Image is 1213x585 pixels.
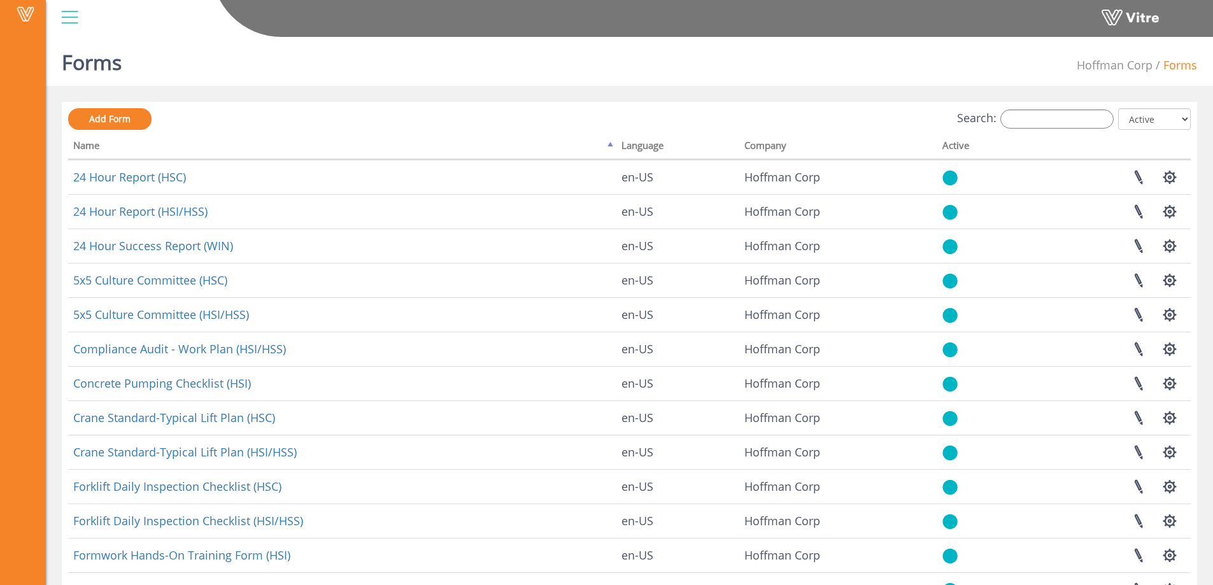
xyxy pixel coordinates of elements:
[942,376,958,392] img: yes
[616,136,739,160] th: Language
[616,538,739,572] td: en-US
[68,108,152,130] a: Add Form
[73,204,208,219] a: 24 Hour Report (HSI/HSS)
[62,32,122,86] h1: Forms
[616,297,739,332] td: en-US
[744,444,820,460] span: 210
[616,469,739,504] td: en-US
[73,238,233,253] a: 24 Hour Success Report (WIN)
[73,307,249,322] a: 5x5 Culture Committee (HSI/HSS)
[957,109,1114,129] label: Search:
[942,445,958,461] img: yes
[942,342,958,358] img: yes
[744,479,820,494] span: 210
[73,547,290,563] a: Formwork Hands-On Training Form (HSI)
[942,411,958,426] img: yes
[942,548,958,564] img: yes
[616,332,739,366] td: en-US
[73,169,186,185] a: 24 Hour Report (HSC)
[942,170,958,186] img: yes
[616,229,739,263] td: en-US
[73,444,297,460] a: Crane Standard-Typical Lift Plan (HSI/HSS)
[89,113,131,125] span: Add Form
[942,204,958,220] img: yes
[616,366,739,400] td: en-US
[1077,57,1153,73] span: 210
[616,504,739,538] td: en-US
[1153,57,1197,74] li: Forms
[616,435,739,469] td: en-US
[616,194,739,229] td: en-US
[744,410,820,425] span: 210
[744,204,820,219] span: 210
[73,341,286,356] a: Compliance Audit - Work Plan (HSI/HSS)
[744,547,820,563] span: 210
[744,238,820,253] span: 210
[73,479,281,494] a: Forklift Daily Inspection Checklist (HSC)
[616,263,739,297] td: en-US
[73,272,227,288] a: 5x5 Culture Committee (HSC)
[942,479,958,495] img: yes
[744,513,820,528] span: 210
[937,136,1022,160] th: Active
[942,273,958,289] img: yes
[744,272,820,288] span: 210
[744,307,820,322] span: 210
[73,410,275,425] a: Crane Standard-Typical Lift Plan (HSC)
[73,513,303,528] a: Forklift Daily Inspection Checklist (HSI/HSS)
[616,160,739,194] td: en-US
[744,169,820,185] span: 210
[942,239,958,255] img: yes
[1000,109,1114,129] input: Search:
[744,376,820,391] span: 210
[616,400,739,435] td: en-US
[68,136,616,160] th: Name: activate to sort column descending
[942,514,958,530] img: yes
[942,307,958,323] img: yes
[739,136,938,160] th: Company
[744,341,820,356] span: 210
[73,376,251,391] a: Concrete Pumping Checklist (HSI)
